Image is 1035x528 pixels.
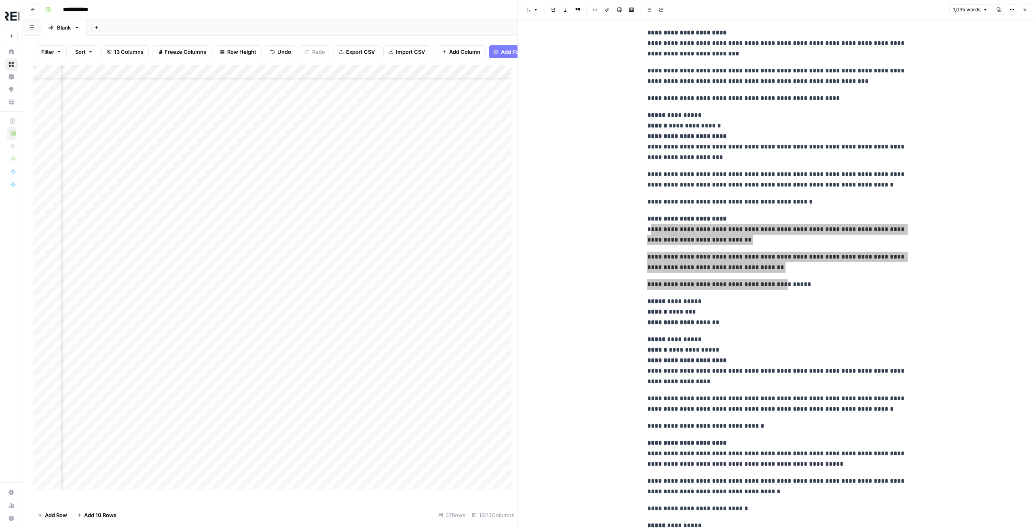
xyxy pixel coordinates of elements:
[41,48,54,56] span: Filter
[396,48,425,56] span: Import CSV
[489,45,550,58] button: Add Power Agent
[437,45,486,58] button: Add Column
[953,6,980,13] span: 1,035 words
[70,45,98,58] button: Sort
[5,6,18,27] button: Workspace: Threepipe Reply
[5,499,18,512] a: Usage
[449,48,480,56] span: Add Column
[84,511,116,519] span: Add 10 Rows
[435,509,469,522] div: 37 Rows
[75,48,86,56] span: Sort
[72,509,121,522] button: Add 10 Rows
[57,23,71,32] div: Blank
[346,48,375,56] span: Export CSV
[277,48,291,56] span: Undo
[215,45,262,58] button: Row Height
[114,48,144,56] span: 13 Columns
[5,83,18,96] a: Opportunities
[41,19,87,36] a: Blank
[334,45,380,58] button: Export CSV
[5,9,19,24] img: Threepipe Reply Logo
[265,45,296,58] button: Undo
[5,45,18,58] a: Home
[312,48,325,56] span: Redo
[33,509,72,522] button: Add Row
[5,486,18,499] a: Settings
[165,48,206,56] span: Freeze Columns
[5,512,18,525] button: Help + Support
[5,58,18,71] a: Browse
[152,45,211,58] button: Freeze Columns
[383,45,430,58] button: Import CSV
[300,45,330,58] button: Redo
[5,70,18,83] a: Insights
[469,509,517,522] div: 13/13 Columns
[501,48,545,56] span: Add Power Agent
[949,4,991,15] button: 1,035 words
[5,95,18,108] a: Your Data
[101,45,149,58] button: 13 Columns
[227,48,256,56] span: Row Height
[45,511,67,519] span: Add Row
[36,45,67,58] button: Filter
